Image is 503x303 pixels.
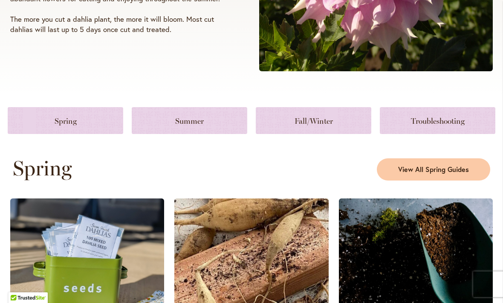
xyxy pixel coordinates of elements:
h2: Spring [13,156,246,180]
a: View All Spring Guides [377,158,490,181]
p: The more you cut a dahlia plant, the more it will bloom. Most cut dahlias will last up to 5 days ... [10,14,227,35]
span: View All Spring Guides [398,165,469,175]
